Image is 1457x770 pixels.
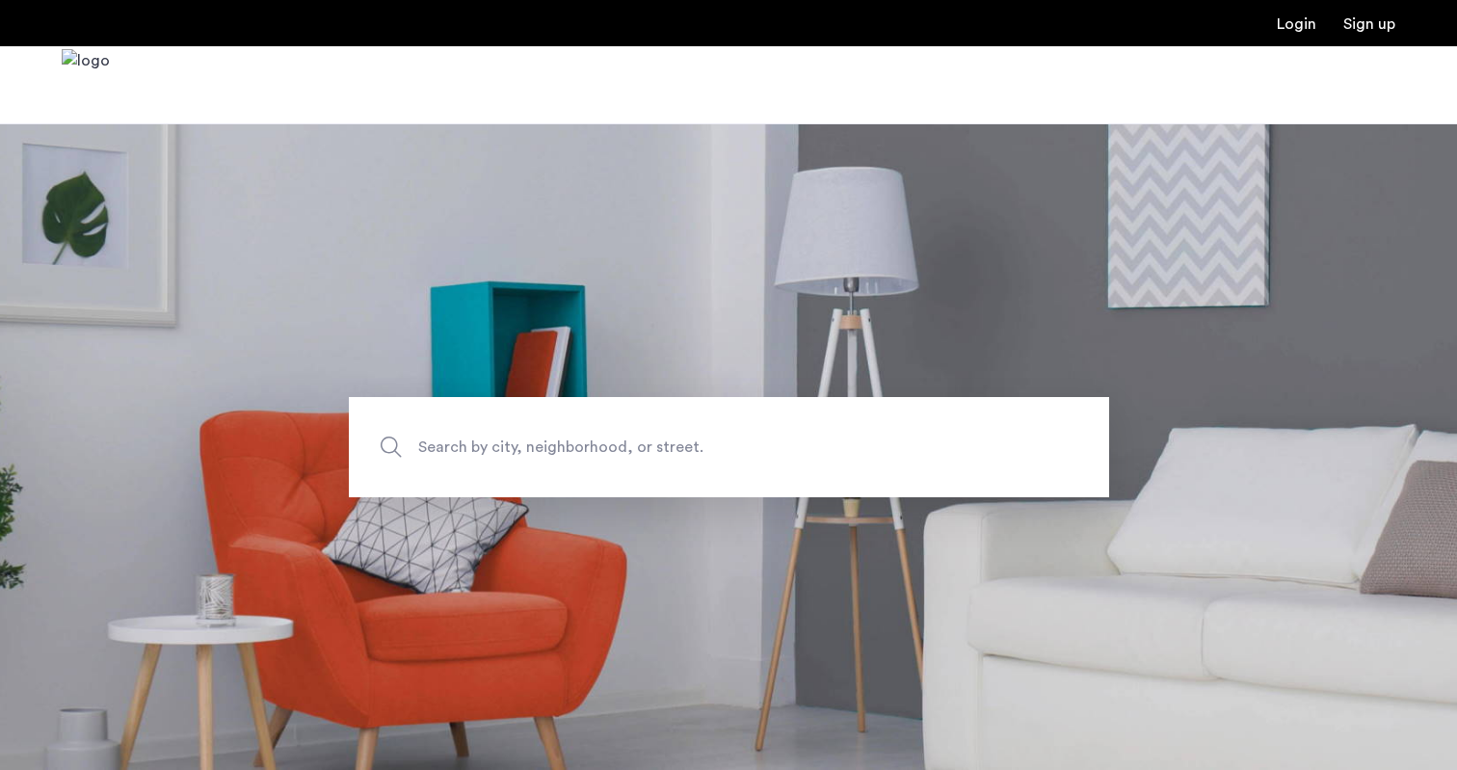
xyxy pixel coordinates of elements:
a: Cazamio Logo [62,49,110,121]
img: logo [62,49,110,121]
a: Registration [1343,16,1395,32]
a: Login [1277,16,1316,32]
span: Search by city, neighborhood, or street. [418,434,950,460]
input: Apartment Search [349,397,1109,497]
